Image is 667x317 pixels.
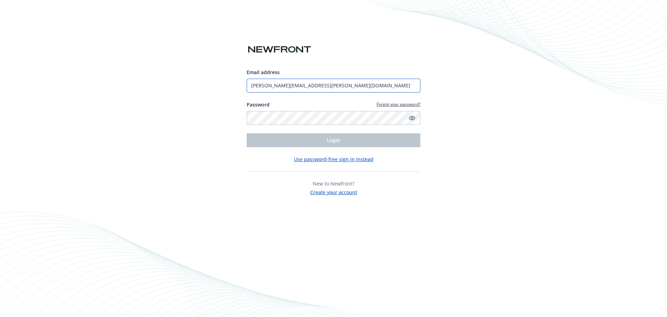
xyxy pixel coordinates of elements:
[247,69,280,76] span: Email address
[377,101,420,107] a: Forgot your password?
[247,101,270,108] label: Password
[327,137,340,143] span: Login
[310,187,357,196] button: Create your account
[294,156,373,163] button: Use password-free sign in instead
[247,79,420,93] input: Enter your email
[408,114,416,122] a: Show password
[247,111,420,125] input: Enter your password
[247,43,312,56] img: Newfront logo
[313,180,354,187] span: New to Newfront?
[247,133,420,147] button: Login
